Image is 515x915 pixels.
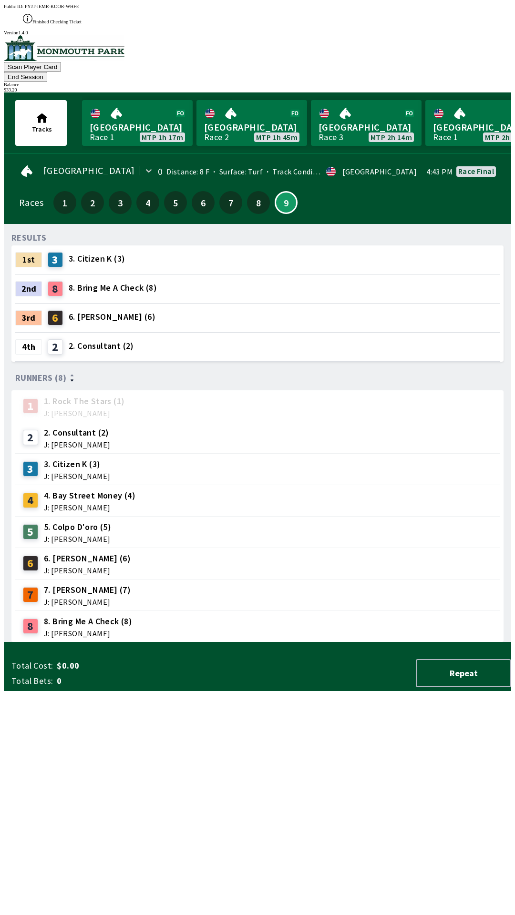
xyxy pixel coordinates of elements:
[83,199,102,206] span: 2
[56,199,74,206] span: 1
[23,619,38,634] div: 8
[15,373,500,383] div: Runners (8)
[249,199,268,206] span: 8
[222,199,240,206] span: 7
[90,121,185,133] span: [GEOGRAPHIC_DATA]
[69,340,134,352] span: 2. Consultant (2)
[15,310,42,325] div: 3rd
[194,199,212,206] span: 6
[11,675,53,687] span: Total Bets:
[4,62,61,72] button: Scan Player Card
[275,191,298,214] button: 9
[44,521,111,533] span: 5. Colpo D'oro (5)
[4,82,511,87] div: Balance
[209,167,263,176] span: Surface: Turf
[23,524,38,539] div: 5
[109,191,132,214] button: 3
[204,121,299,133] span: [GEOGRAPHIC_DATA]
[44,458,110,470] span: 3. Citizen K (3)
[371,133,412,141] span: MTP 2h 14m
[48,281,63,296] div: 8
[426,168,453,175] span: 4:43 PM
[424,668,503,679] span: Repeat
[15,339,42,355] div: 4th
[81,191,104,214] button: 2
[416,659,511,687] button: Repeat
[139,199,157,206] span: 4
[142,133,183,141] span: MTP 1h 17m
[57,660,207,671] span: $0.00
[256,133,298,141] span: MTP 1h 45m
[196,100,307,146] a: [GEOGRAPHIC_DATA]Race 2MTP 1h 45m
[247,191,270,214] button: 8
[44,489,135,502] span: 4. Bay Street Money (4)
[4,30,511,35] div: Version 1.4.0
[433,133,458,141] div: Race 1
[15,100,67,146] button: Tracks
[32,125,52,133] span: Tracks
[44,504,135,511] span: J: [PERSON_NAME]
[44,598,131,606] span: J: [PERSON_NAME]
[32,19,82,24] span: Finished Checking Ticket
[23,398,38,414] div: 1
[69,282,157,294] span: 8. Bring Me A Check (8)
[15,281,42,296] div: 2nd
[44,630,132,637] span: J: [PERSON_NAME]
[158,168,163,175] div: 0
[263,167,347,176] span: Track Condition: Firm
[15,252,42,267] div: 1st
[166,199,185,206] span: 5
[69,253,125,265] span: 3. Citizen K (3)
[204,133,229,141] div: Race 2
[278,200,294,205] span: 9
[111,199,129,206] span: 3
[57,675,207,687] span: 0
[82,100,193,146] a: [GEOGRAPHIC_DATA]Race 1MTP 1h 17m
[458,167,494,175] div: Race final
[15,374,66,382] span: Runners (8)
[192,191,215,214] button: 6
[48,339,63,355] div: 2
[44,472,110,480] span: J: [PERSON_NAME]
[44,441,110,448] span: J: [PERSON_NAME]
[44,395,124,407] span: 1. Rock The Stars (1)
[4,72,47,82] button: End Session
[44,567,131,574] span: J: [PERSON_NAME]
[23,556,38,571] div: 6
[166,167,209,176] span: Distance: 8 F
[164,191,187,214] button: 5
[53,191,76,214] button: 1
[90,133,114,141] div: Race 1
[48,252,63,267] div: 3
[43,167,135,174] span: [GEOGRAPHIC_DATA]
[11,234,47,242] div: RESULTS
[25,4,79,9] span: PYJT-JEMR-KOOR-WHFE
[311,100,422,146] a: [GEOGRAPHIC_DATA]Race 3MTP 2h 14m
[23,493,38,508] div: 4
[136,191,159,214] button: 4
[4,35,124,61] img: venue logo
[44,409,124,417] span: J: [PERSON_NAME]
[19,199,43,206] div: Races
[319,121,414,133] span: [GEOGRAPHIC_DATA]
[44,615,132,628] span: 8. Bring Me A Check (8)
[44,427,110,439] span: 2. Consultant (2)
[69,311,155,323] span: 6. [PERSON_NAME] (6)
[44,535,111,543] span: J: [PERSON_NAME]
[48,310,63,325] div: 6
[23,587,38,602] div: 7
[4,87,511,92] div: $ 33.20
[319,133,343,141] div: Race 3
[23,461,38,477] div: 3
[44,584,131,596] span: 7. [PERSON_NAME] (7)
[11,660,53,671] span: Total Cost:
[219,191,242,214] button: 7
[44,552,131,565] span: 6. [PERSON_NAME] (6)
[342,168,417,175] div: [GEOGRAPHIC_DATA]
[4,4,511,9] div: Public ID:
[23,430,38,445] div: 2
